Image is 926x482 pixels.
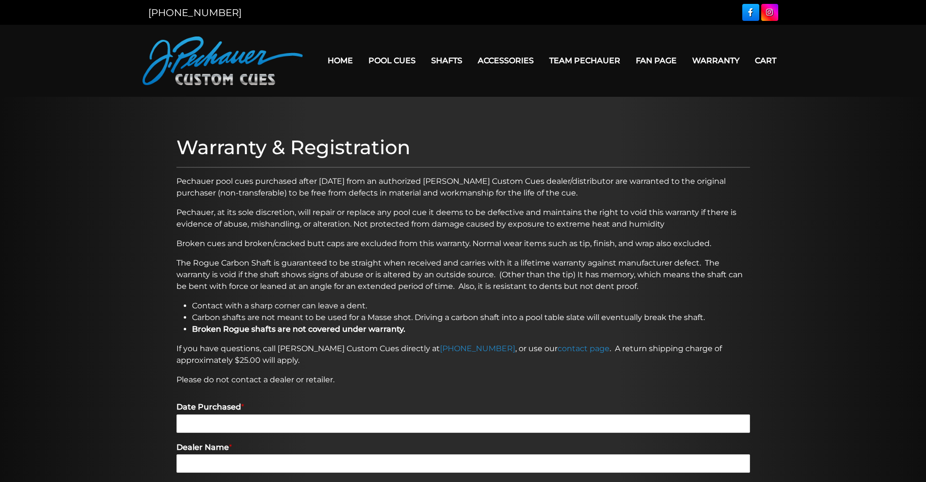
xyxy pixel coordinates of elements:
li: Carbon shafts are not meant to be used for a Masse shot. Driving a carbon shaft into a pool table... [192,312,750,323]
p: If you have questions, call [PERSON_NAME] Custom Cues directly at , or use our . A return shippin... [176,343,750,366]
p: The Rogue Carbon Shaft is guaranteed to be straight when received and carries with it a lifetime ... [176,257,750,292]
strong: Broken Rogue shafts are not covered under warranty. [192,324,405,334]
a: Cart [747,48,784,73]
p: Pechauer pool cues purchased after [DATE] from an authorized [PERSON_NAME] Custom Cues dealer/dis... [176,176,750,199]
img: Pechauer Custom Cues [142,36,303,85]
a: contact page [558,344,610,353]
a: Team Pechauer [542,48,628,73]
a: [PHONE_NUMBER] [148,7,242,18]
h1: Warranty & Registration [176,136,750,159]
li: Contact with a sharp corner can leave a dent. [192,300,750,312]
a: [PHONE_NUMBER] [440,344,515,353]
label: Date Purchased [176,402,750,412]
a: Home [320,48,361,73]
a: Accessories [470,48,542,73]
p: Please do not contact a dealer or retailer. [176,374,750,386]
label: Dealer Name [176,443,750,453]
p: Pechauer, at its sole discretion, will repair or replace any pool cue it deems to be defective an... [176,207,750,230]
p: Broken cues and broken/cracked butt caps are excluded from this warranty. Normal wear items such ... [176,238,750,250]
a: Warranty [684,48,747,73]
a: Shafts [423,48,470,73]
a: Pool Cues [361,48,423,73]
a: Fan Page [628,48,684,73]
